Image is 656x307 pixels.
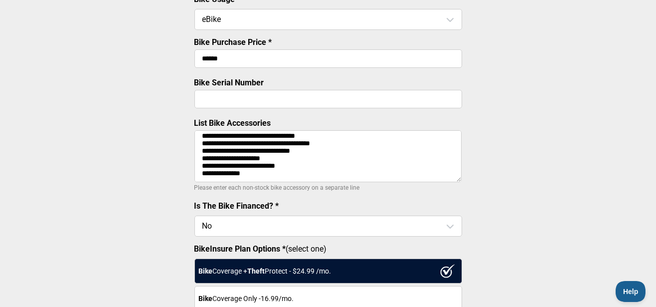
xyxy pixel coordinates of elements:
[194,201,279,211] label: Is The Bike Financed? *
[194,78,264,87] label: Bike Serial Number
[616,281,646,302] iframe: Toggle Customer Support
[194,118,271,128] label: List Bike Accessories
[248,267,265,275] strong: Theft
[199,295,213,303] strong: Bike
[194,259,462,284] div: Coverage + Protect - $ 24.99 /mo.
[194,244,286,254] strong: BikeInsure Plan Options *
[199,267,213,275] strong: Bike
[440,264,455,278] img: ux1sgP1Haf775SAghJI38DyDlYP+32lKFAAAAAElFTkSuQmCC
[194,182,462,194] p: Please enter each non-stock bike accessory on a separate line
[194,37,272,47] label: Bike Purchase Price *
[194,244,462,254] label: (select one)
